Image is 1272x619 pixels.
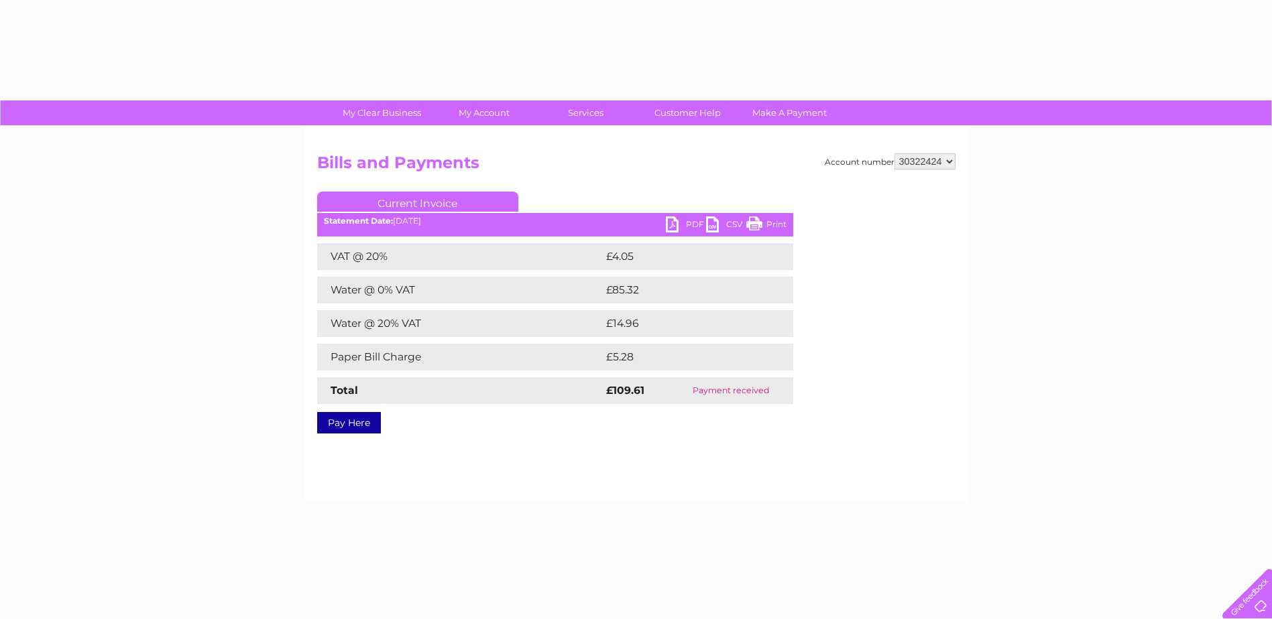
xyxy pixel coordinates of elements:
a: Make A Payment [734,100,845,125]
h2: Bills and Payments [317,153,956,179]
td: £14.96 [603,310,766,337]
a: Services [530,100,641,125]
a: Current Invoice [317,192,518,212]
a: Customer Help [632,100,743,125]
b: Statement Date: [324,216,393,226]
a: Pay Here [317,412,381,433]
td: VAT @ 20% [317,243,603,270]
a: PDF [666,216,706,236]
td: Paper Bill Charge [317,344,603,370]
td: £4.05 [603,243,762,270]
div: Account number [825,153,956,169]
td: Payment received [669,377,793,404]
a: CSV [706,216,746,236]
td: Water @ 20% VAT [317,310,603,337]
a: My Clear Business [327,100,437,125]
a: Print [746,216,787,236]
td: Water @ 0% VAT [317,277,603,303]
td: £85.32 [603,277,766,303]
strong: £109.61 [606,384,644,397]
a: My Account [428,100,539,125]
strong: Total [331,384,358,397]
div: [DATE] [317,216,793,226]
td: £5.28 [603,344,762,370]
